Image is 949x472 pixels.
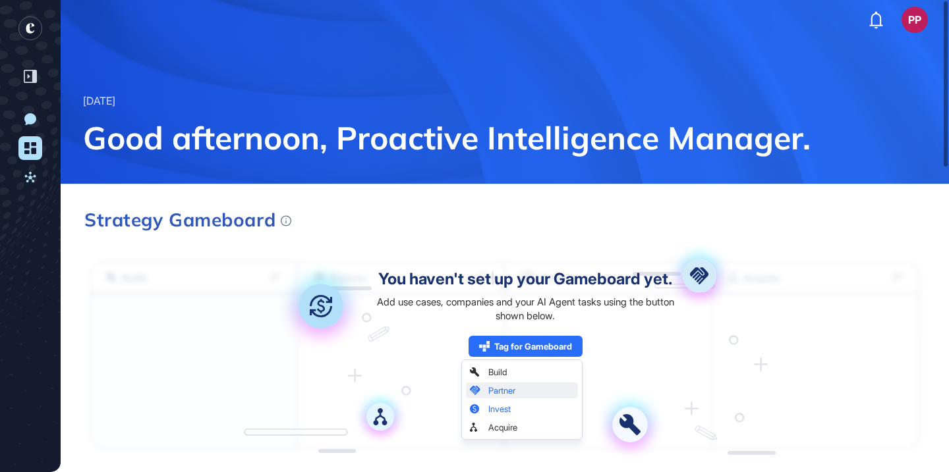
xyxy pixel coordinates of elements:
div: [DATE] [83,93,115,110]
div: Strategy Gameboard [84,211,291,229]
div: You haven't set up your Gameboard yet. [378,271,672,287]
img: acquire.a709dd9a.svg [353,390,407,444]
div: Add use cases, companies and your AI Agent tasks using the button shown below. [370,295,681,323]
img: invest.bd05944b.svg [277,263,364,350]
button: PP [902,7,928,33]
img: partner.aac698ea.svg [666,243,732,309]
div: entrapeer-logo [18,16,42,40]
span: Good afternoon, Proactive Intelligence Manager. [83,118,925,157]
